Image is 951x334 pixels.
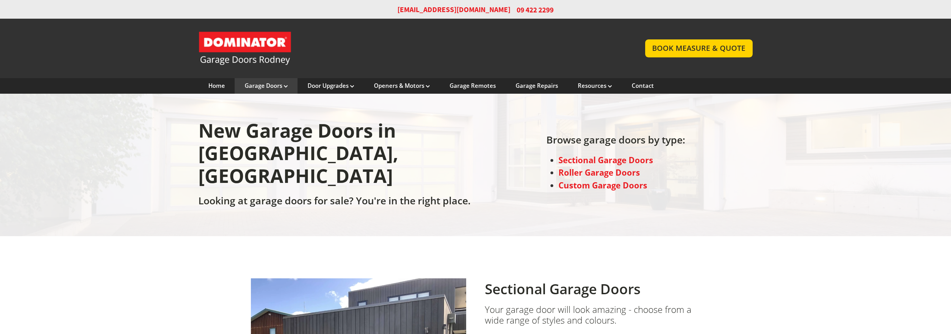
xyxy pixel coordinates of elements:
[245,82,288,90] a: Garage Doors
[374,82,430,90] a: Openers & Motors
[397,5,510,15] a: [EMAIL_ADDRESS][DOMAIN_NAME]
[632,82,654,90] a: Contact
[558,155,653,166] a: Sectional Garage Doors
[198,195,472,211] h2: Looking at garage doors for sale? You're in the right place.
[198,119,472,195] h1: New Garage Doors in [GEOGRAPHIC_DATA], [GEOGRAPHIC_DATA]
[485,304,700,326] h3: Your garage door will look amazing - choose from a wide range of styles and colours.
[546,134,685,150] h2: Browse garage doors by type:
[308,82,354,90] a: Door Upgrades
[558,180,647,191] a: Custom Garage Doors
[516,82,558,90] a: Garage Repairs
[558,167,640,178] a: Roller Garage Doors
[208,82,225,90] a: Home
[645,39,753,57] a: BOOK MEASURE & QUOTE
[450,82,496,90] a: Garage Remotes
[517,5,554,15] span: 09 422 2299
[578,82,612,90] a: Resources
[485,281,700,297] h2: Sectional Garage Doors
